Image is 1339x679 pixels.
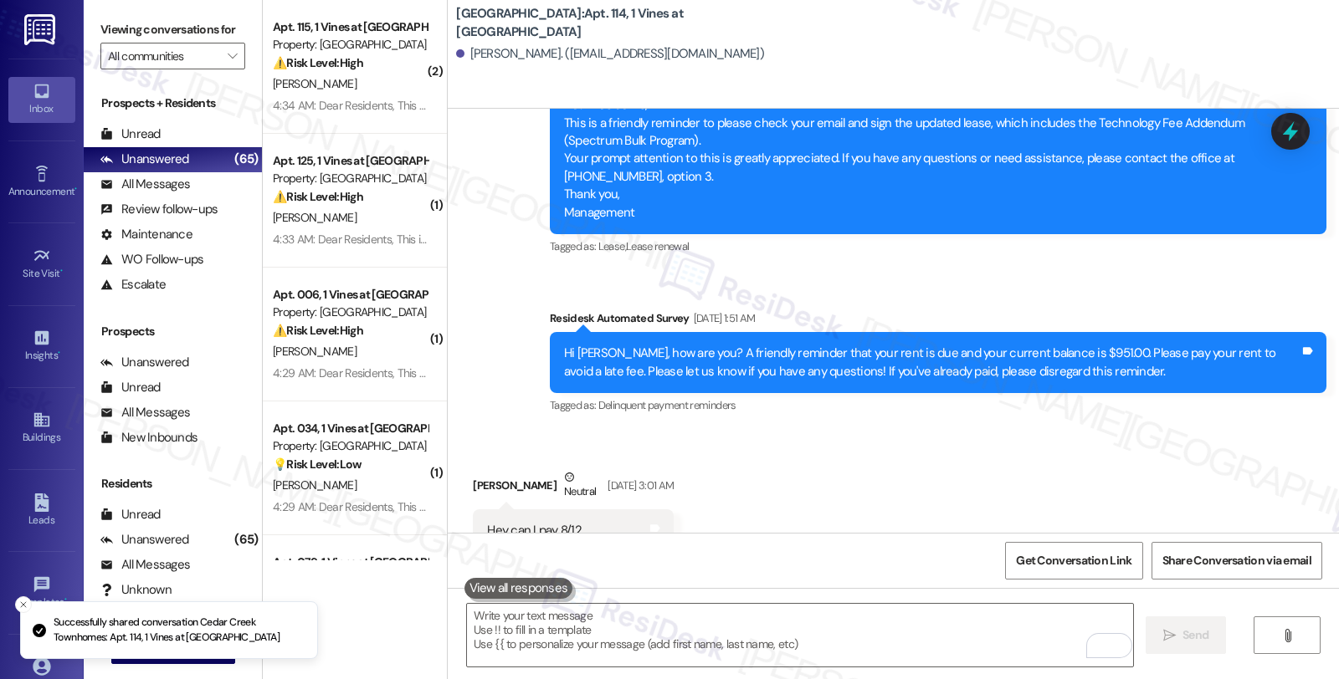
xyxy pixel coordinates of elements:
[100,151,189,168] div: Unanswered
[100,251,203,268] div: WO Follow-ups
[100,354,189,371] div: Unanswered
[108,43,218,69] input: All communities
[84,475,262,493] div: Residents
[467,604,1133,666] textarea: To enrich screen reader interactions, please activate Accessibility in Grammarly extension settings
[100,176,190,193] div: All Messages
[487,522,582,539] div: Hey can I pay 8/12
[550,309,1326,333] div: Residesk Automated Survey
[564,96,1300,222] div: Dear Residents, This is a friendly reminder to please check your email and sign the updated lease...
[456,45,764,63] div: [PERSON_NAME]. ([EMAIL_ADDRESS][DOMAIN_NAME])
[561,468,599,503] div: Neutral
[8,324,75,369] a: Insights •
[100,506,161,523] div: Unread
[100,581,172,599] div: Unknown
[15,596,32,613] button: Close toast
[54,615,304,645] p: Successfully shared conversation Cedar Creek Townhomes: Apt. 114, 1 Vines at [GEOGRAPHIC_DATA]
[60,265,63,277] span: •
[598,398,736,412] span: Delinquent payment reminders
[273,18,428,36] div: Apt. 115, 1 Vines at [GEOGRAPHIC_DATA]
[1183,626,1208,644] span: Send
[100,201,218,218] div: Review follow-ups
[273,170,428,187] div: Property: [GEOGRAPHIC_DATA]
[100,404,190,421] div: All Messages
[100,17,245,43] label: Viewing conversations for
[273,286,428,304] div: Apt. 006, 1 Vines at [GEOGRAPHIC_DATA]
[550,234,1326,258] div: Tagged as:
[273,55,363,70] strong: ⚠️ Risk Level: High
[273,152,428,170] div: Apt. 125, 1 Vines at [GEOGRAPHIC_DATA]
[8,488,75,533] a: Leads
[1152,542,1322,579] button: Share Conversation via email
[100,276,166,294] div: Escalate
[8,77,75,122] a: Inbox
[100,531,189,549] div: Unanswered
[456,5,791,41] b: [GEOGRAPHIC_DATA]: Apt. 114, 1 Vines at [GEOGRAPHIC_DATA]
[473,468,674,509] div: [PERSON_NAME]
[1146,616,1227,654] button: Send
[626,239,690,253] span: Lease renewal
[8,242,75,287] a: Site Visit •
[24,14,59,45] img: ResiDesk Logo
[598,239,626,253] span: Lease ,
[74,183,77,195] span: •
[58,347,60,359] span: •
[1005,542,1142,579] button: Get Conversation Link
[100,429,198,447] div: New Inbounds
[273,554,428,571] div: Apt. 079, 1 Vines at [GEOGRAPHIC_DATA]
[84,94,262,112] div: Prospects + Residents
[273,477,357,493] span: [PERSON_NAME]
[84,323,262,340] div: Prospects
[564,345,1300,380] div: Hi [PERSON_NAME], how are you? A friendly reminder that your rent is due and your current balance...
[1016,552,1131,569] span: Get Conversation Link
[273,420,428,437] div: Apt. 034, 1 Vines at [GEOGRAPHIC_DATA]
[228,49,237,63] i: 
[1163,629,1176,642] i: 
[550,393,1326,417] div: Tagged as:
[273,344,357,359] span: [PERSON_NAME]
[100,226,192,243] div: Maintenance
[1162,552,1311,569] span: Share Conversation via email
[273,76,357,91] span: [PERSON_NAME]
[1281,629,1294,642] i: 
[273,457,362,472] strong: 💡 Risk Level: Low
[100,125,161,143] div: Unread
[273,323,363,338] strong: ⚠️ Risk Level: High
[273,189,363,204] strong: ⚠️ Risk Level: High
[603,477,674,494] div: [DATE] 3:01 AM
[273,437,428,455] div: Property: [GEOGRAPHIC_DATA]
[273,36,428,54] div: Property: [GEOGRAPHIC_DATA]
[273,304,428,321] div: Property: [GEOGRAPHIC_DATA]
[8,406,75,451] a: Buildings
[690,309,756,327] div: [DATE] 1:51 AM
[100,556,190,574] div: All Messages
[8,570,75,615] a: Templates •
[230,527,262,553] div: (65)
[100,379,161,396] div: Unread
[230,146,262,172] div: (65)
[273,210,357,225] span: [PERSON_NAME]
